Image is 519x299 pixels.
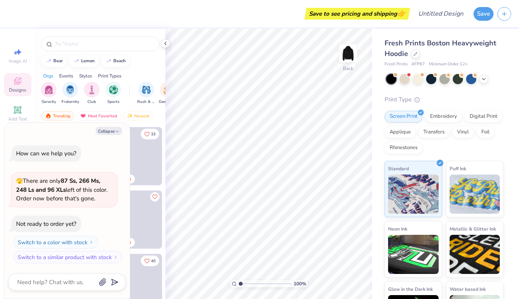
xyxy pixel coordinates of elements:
img: Sorority Image [44,85,53,94]
img: Game Day Image [163,85,172,94]
div: filter for Game Day [159,82,177,105]
img: Switch to a color with stock [89,240,94,245]
img: trending.gif [45,113,51,119]
strong: 87 Ss, 266 Ms, 248 Ls and 96 XLs [16,177,100,194]
button: filter button [105,82,121,105]
span: 👉 [397,9,406,18]
button: beach [101,55,129,67]
input: Try "Alpha" [54,40,154,48]
div: filter for Fraternity [62,82,79,105]
div: Not ready to order yet? [16,220,76,228]
div: Save to see pricing and shipping [307,8,408,20]
img: trend_line.gif [105,59,112,63]
div: bear [53,59,63,63]
span: Glow in the Dark Ink [388,285,433,293]
button: Switch to a color with stock [13,236,98,249]
img: Newest.gif [127,113,133,119]
span: Puff Ink [450,164,466,173]
span: 🫣 [16,177,23,185]
img: Back [340,45,356,61]
span: 100 % [294,280,306,287]
span: Designs [9,87,26,93]
span: 33 [151,132,156,136]
button: Collapse [96,127,122,135]
div: filter for Club [84,82,100,105]
span: Metallic & Glitter Ink [450,225,496,233]
span: Image AI [9,58,27,64]
div: Screen Print [385,111,423,122]
img: Sports Image [109,85,118,94]
img: Standard [388,175,439,214]
button: lemon [69,55,98,67]
div: filter for Sports [105,82,121,105]
div: Back [343,65,353,72]
div: Rhinestones [385,142,423,154]
button: Like [141,256,159,266]
div: Events [59,72,73,79]
div: Trending [42,111,74,121]
div: Embroidery [425,111,462,122]
img: most_fav.gif [80,113,86,119]
img: Metallic & Glitter Ink [450,235,500,274]
div: Transfers [418,126,450,138]
span: # FP87 [412,61,425,68]
span: Minimum Order: 12 + [429,61,468,68]
img: Puff Ink [450,175,500,214]
span: Add Text [8,116,27,122]
button: Like [141,129,159,139]
div: filter for Sorority [41,82,56,105]
span: Fresh Prints [385,61,408,68]
div: Print Types [98,72,122,79]
div: Print Type [385,95,503,104]
div: Styles [79,72,92,79]
span: Sports [107,99,120,105]
span: Standard [388,164,409,173]
button: filter button [62,82,79,105]
button: filter button [159,82,177,105]
div: Applique [385,126,416,138]
span: Sorority [42,99,56,105]
span: Fraternity [62,99,79,105]
button: bear [41,55,66,67]
img: Club Image [87,85,96,94]
div: How can we help you? [16,149,76,157]
div: Vinyl [452,126,474,138]
span: There are only left of this color. Order now before that's gone. [16,177,107,202]
div: beach [113,59,126,63]
input: Untitled Design [412,6,470,22]
span: Club [87,99,96,105]
button: Save [474,7,494,21]
div: Digital Print [465,111,503,122]
span: Fresh Prints Boston Heavyweight Hoodie [385,38,496,58]
div: lemon [81,59,95,63]
img: Rush & Bid Image [142,85,151,94]
img: Switch to a similar product with stock [113,255,118,259]
button: filter button [137,82,155,105]
span: Rush & Bid [137,99,155,105]
button: filter button [84,82,100,105]
span: Neon Ink [388,225,407,233]
button: filter button [41,82,56,105]
button: Like [150,192,160,202]
img: Fraternity Image [66,85,74,94]
div: Orgs [43,72,53,79]
button: Switch to a similar product with stock [13,251,122,263]
span: Game Day [159,99,177,105]
img: trend_line.gif [45,59,52,63]
img: Neon Ink [388,235,439,274]
div: filter for Rush & Bid [137,82,155,105]
img: trend_line.gif [73,59,80,63]
span: 40 [151,259,156,263]
div: Newest [123,111,153,121]
div: Most Favorited [76,111,121,121]
span: Water based Ink [450,285,486,293]
div: Foil [476,126,495,138]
